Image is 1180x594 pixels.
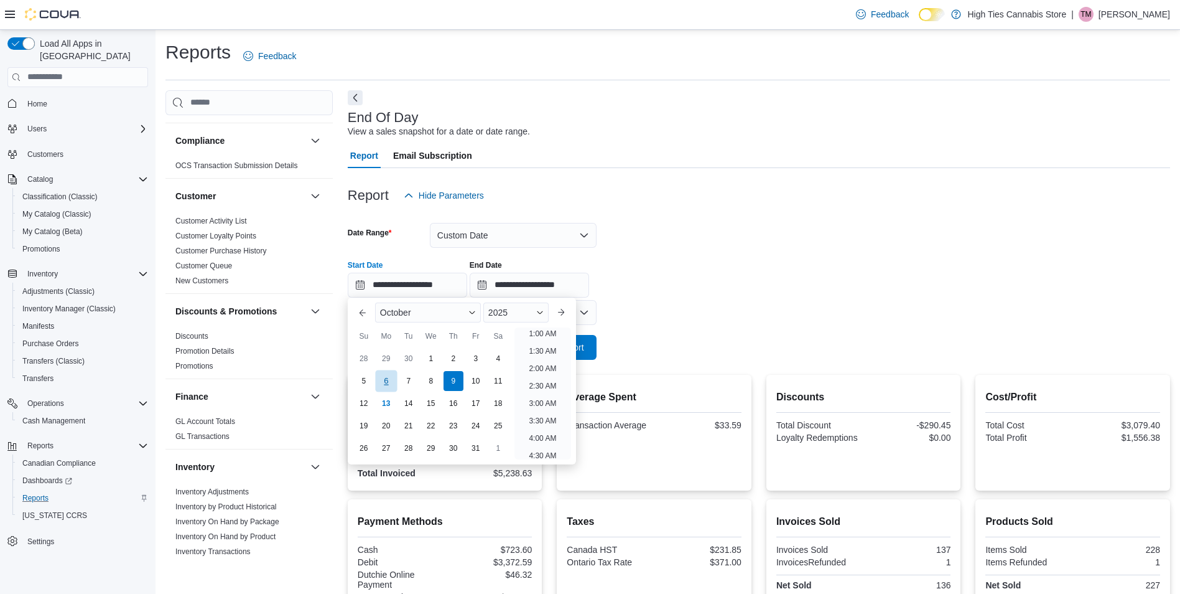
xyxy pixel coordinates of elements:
[175,517,279,526] a: Inventory On Hand by Package
[524,448,561,463] li: 4:30 AM
[348,90,363,105] button: Next
[175,487,249,497] span: Inventory Adjustments
[358,468,416,478] strong: Total Invoiced
[175,232,256,240] a: Customer Loyalty Points
[17,207,148,222] span: My Catalog (Classic)
[657,545,741,555] div: $231.85
[175,161,298,170] a: OCS Transaction Submission Details
[22,121,148,136] span: Users
[851,2,914,27] a: Feedback
[348,260,383,270] label: Start Date
[175,517,279,527] span: Inventory On Hand by Package
[488,394,508,413] div: day-18
[175,532,276,542] span: Inventory On Hand by Product
[524,431,561,446] li: 4:00 AM
[776,557,861,567] div: InvoicesRefunded
[488,371,508,391] div: day-11
[17,456,101,471] a: Canadian Compliance
[175,346,235,356] span: Promotion Details
[514,328,571,460] ul: Time
[7,90,148,583] nav: Complex example
[22,172,148,187] span: Catalog
[175,190,216,202] h3: Customer
[175,547,251,556] a: Inventory Transactions
[776,433,861,443] div: Loyalty Redemptions
[175,361,213,371] span: Promotions
[12,188,153,205] button: Classification (Classic)
[421,416,441,436] div: day-22
[2,532,153,550] button: Settings
[17,242,65,257] a: Promotions
[358,545,442,555] div: Cash
[175,362,213,370] a: Promotions
[27,99,47,109] span: Home
[17,189,148,204] span: Classification (Classic)
[22,146,148,162] span: Customers
[2,145,153,163] button: Customers
[866,420,950,430] div: -$290.45
[175,190,305,202] button: Customer
[22,286,95,296] span: Adjustments (Classic)
[175,217,247,225] a: Customer Activity List
[399,371,419,391] div: day-7
[866,557,950,567] div: 1
[776,390,951,405] h2: Discounts
[17,224,88,239] a: My Catalog (Beta)
[175,305,305,318] button: Discounts & Promotions
[22,476,72,486] span: Dashboards
[447,557,532,567] div: $3,372.59
[358,570,442,590] div: Dutchie Online Payment
[175,417,235,426] a: GL Account Totals
[967,7,1066,22] p: High Ties Cannabis Store
[447,468,532,478] div: $5,238.63
[919,21,919,22] span: Dark Mode
[12,240,153,258] button: Promotions
[12,300,153,318] button: Inventory Manager (Classic)
[399,416,419,436] div: day-21
[238,44,301,68] a: Feedback
[308,460,323,474] button: Inventory
[22,304,116,314] span: Inventory Manager (Classic)
[12,489,153,507] button: Reports
[466,416,486,436] div: day-24
[444,326,463,346] div: Th
[350,143,378,168] span: Report
[421,349,441,369] div: day-1
[22,438,148,453] span: Reports
[488,308,508,318] span: 2025
[776,580,812,590] strong: Net Sold
[17,491,148,506] span: Reports
[17,371,148,386] span: Transfers
[27,441,53,451] span: Reports
[466,349,486,369] div: day-3
[175,431,230,441] span: GL Transactions
[175,332,208,341] a: Discounts
[17,284,100,299] a: Adjustments (Classic)
[22,172,58,187] button: Catalog
[175,461,215,473] h3: Inventory
[567,514,741,529] h2: Taxes
[2,265,153,283] button: Inventory
[308,304,323,319] button: Discounts & Promotions
[567,390,741,405] h2: Average Spent
[985,580,1021,590] strong: Net Sold
[1075,420,1160,430] div: $3,079.40
[399,349,419,369] div: day-30
[22,396,69,411] button: Operations
[17,456,148,471] span: Canadian Compliance
[175,305,277,318] h3: Discounts & Promotions
[376,438,396,458] div: day-27
[175,247,267,255] a: Customer Purchase History
[22,416,85,426] span: Cash Management
[17,301,148,316] span: Inventory Manager (Classic)
[358,514,532,529] h2: Payment Methods
[22,534,59,549] a: Settings
[175,502,277,511] a: Inventory by Product Historical
[348,110,419,125] h3: End Of Day
[22,396,148,411] span: Operations
[354,349,374,369] div: day-28
[22,266,63,281] button: Inventory
[22,511,87,521] span: [US_STATE] CCRS
[22,266,148,281] span: Inventory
